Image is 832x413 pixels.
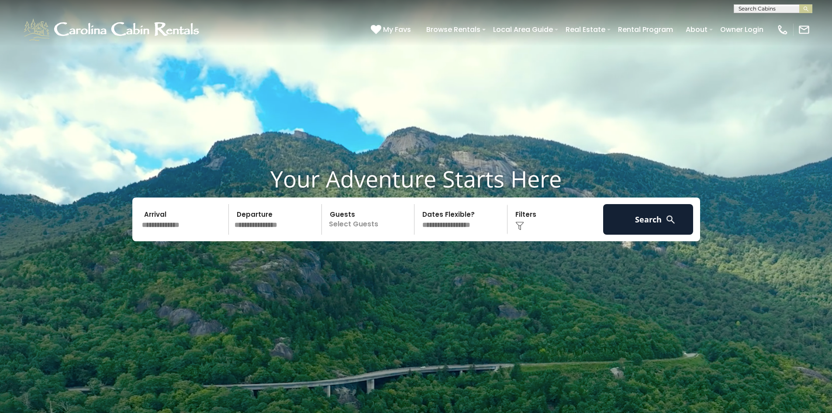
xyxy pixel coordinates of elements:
[681,22,712,37] a: About
[489,22,557,37] a: Local Area Guide
[515,222,524,230] img: filter--v1.png
[798,24,810,36] img: mail-regular-white.png
[665,214,676,225] img: search-regular-white.png
[371,24,413,35] a: My Favs
[603,204,694,235] button: Search
[383,24,411,35] span: My Favs
[7,165,825,192] h1: Your Adventure Starts Here
[325,204,414,235] p: Select Guests
[561,22,610,37] a: Real Estate
[777,24,789,36] img: phone-regular-white.png
[422,22,485,37] a: Browse Rentals
[614,22,677,37] a: Rental Program
[22,17,203,43] img: White-1-1-2.png
[716,22,768,37] a: Owner Login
